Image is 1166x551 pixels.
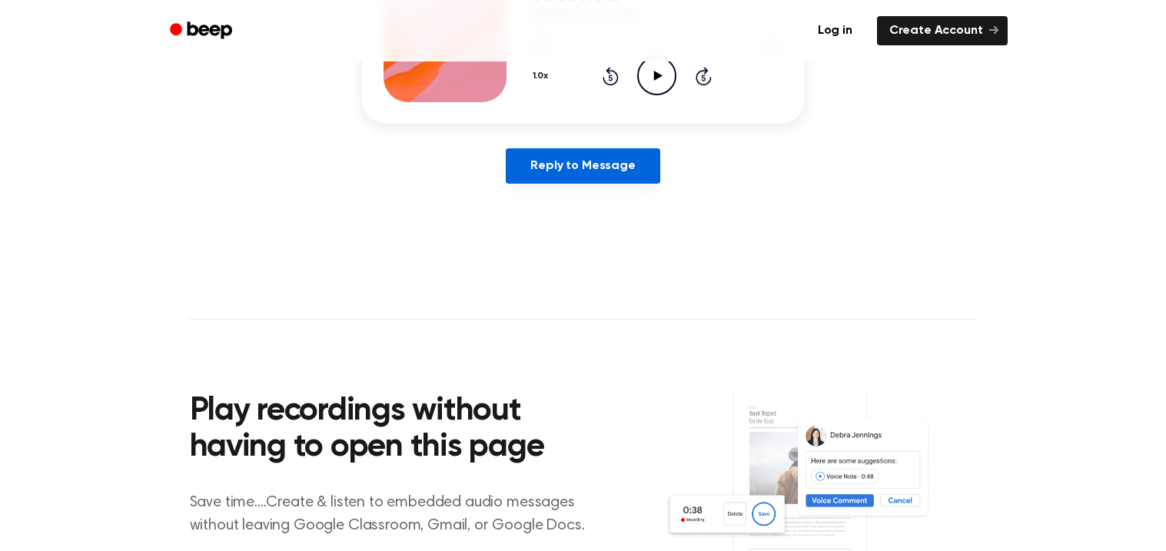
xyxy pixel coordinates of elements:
[877,16,1008,45] a: Create Account
[531,63,554,89] button: 1.0x
[190,491,604,537] p: Save time....Create & listen to embedded audio messages without leaving Google Classroom, Gmail, ...
[159,16,246,46] a: Beep
[190,393,604,466] h2: Play recordings without having to open this page
[802,13,868,48] a: Log in
[506,148,659,184] a: Reply to Message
